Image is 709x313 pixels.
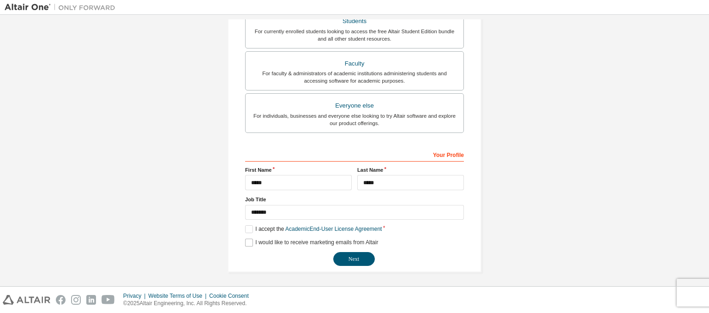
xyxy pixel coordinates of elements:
[86,295,96,305] img: linkedin.svg
[333,252,375,266] button: Next
[102,295,115,305] img: youtube.svg
[71,295,81,305] img: instagram.svg
[251,112,458,127] div: For individuals, businesses and everyone else looking to try Altair software and explore our prod...
[245,166,352,174] label: First Name
[245,239,378,247] label: I would like to receive marketing emails from Altair
[251,28,458,42] div: For currently enrolled students looking to access the free Altair Student Edition bundle and all ...
[123,292,148,300] div: Privacy
[245,147,464,162] div: Your Profile
[123,300,254,307] p: © 2025 Altair Engineering, Inc. All Rights Reserved.
[3,295,50,305] img: altair_logo.svg
[5,3,120,12] img: Altair One
[357,166,464,174] label: Last Name
[285,226,382,232] a: Academic End-User License Agreement
[148,292,209,300] div: Website Terms of Use
[251,99,458,112] div: Everyone else
[251,57,458,70] div: Faculty
[251,15,458,28] div: Students
[245,196,464,203] label: Job Title
[251,70,458,84] div: For faculty & administrators of academic institutions administering students and accessing softwa...
[56,295,66,305] img: facebook.svg
[245,225,382,233] label: I accept the
[209,292,254,300] div: Cookie Consent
